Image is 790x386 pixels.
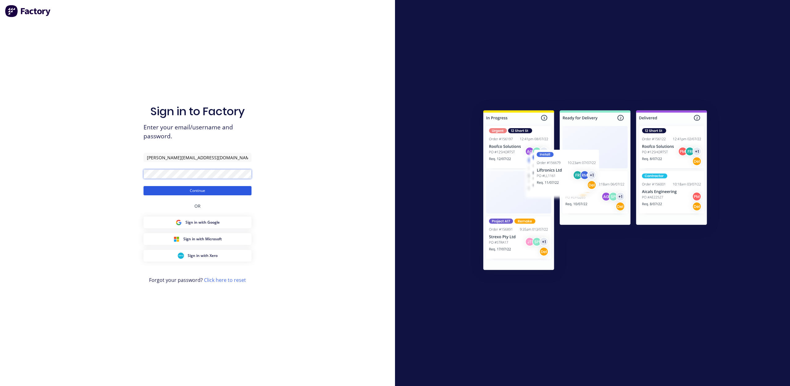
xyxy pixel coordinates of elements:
[204,277,246,283] a: Click here to reset
[183,236,222,242] span: Sign in with Microsoft
[185,220,220,225] span: Sign in with Google
[143,123,252,141] span: Enter your email/username and password.
[178,253,184,259] img: Xero Sign in
[143,186,252,195] button: Continue
[149,276,246,284] span: Forgot your password?
[176,219,182,226] img: Google Sign in
[143,233,252,245] button: Microsoft Sign inSign in with Microsoft
[143,250,252,262] button: Xero Sign inSign in with Xero
[194,195,201,217] div: OR
[173,236,180,242] img: Microsoft Sign in
[143,217,252,228] button: Google Sign inSign in with Google
[5,5,51,17] img: Factory
[188,253,218,258] span: Sign in with Xero
[143,153,252,162] input: Email/Username
[470,98,721,285] img: Sign in
[150,105,245,118] h1: Sign in to Factory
